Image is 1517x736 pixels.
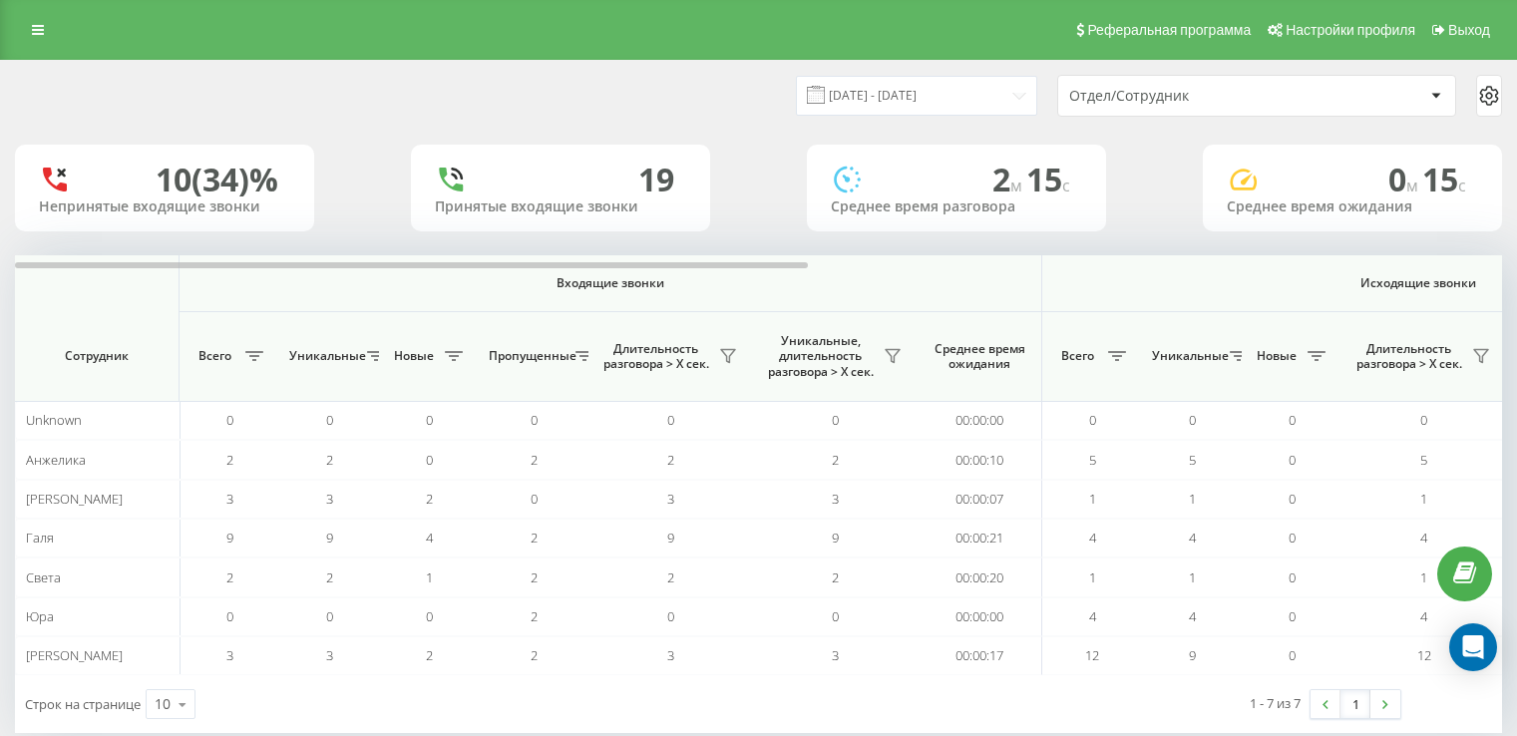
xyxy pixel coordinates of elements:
span: 0 [326,411,333,429]
span: Галя [26,529,54,547]
span: 0 [832,607,839,625]
td: 00:00:00 [918,401,1042,440]
span: 0 [531,490,538,508]
span: 2 [426,646,433,664]
span: 4 [1420,529,1427,547]
span: 0 [667,411,674,429]
span: 0 [326,607,333,625]
span: 2 [426,490,433,508]
span: 2 [832,568,839,586]
span: 4 [1189,607,1196,625]
div: Непринятые входящие звонки [39,198,290,215]
div: 19 [638,161,674,198]
td: 00:00:20 [918,557,1042,596]
span: 2 [326,451,333,469]
span: Выход [1448,22,1490,38]
span: 2 [226,451,233,469]
span: 0 [1289,568,1296,586]
span: Света [26,568,61,586]
span: 0 [1089,411,1096,429]
span: 4 [1089,607,1096,625]
td: 00:00:10 [918,440,1042,479]
span: 3 [326,490,333,508]
span: 3 [832,646,839,664]
div: 10 (34)% [156,161,278,198]
span: 9 [832,529,839,547]
span: 15 [1422,158,1466,200]
span: 0 [1289,411,1296,429]
span: м [1406,175,1422,196]
span: 0 [426,411,433,429]
span: 1 [426,568,433,586]
span: Входящие звонки [231,275,989,291]
span: Всего [190,348,239,364]
span: 3 [226,646,233,664]
span: c [1458,175,1466,196]
span: 0 [1289,607,1296,625]
span: Реферальная программа [1087,22,1251,38]
span: Новые [389,348,439,364]
span: Пропущенные [489,348,569,364]
div: 1 - 7 из 7 [1250,693,1301,713]
div: Отдел/Сотрудник [1069,88,1308,105]
span: 9 [326,529,333,547]
td: 00:00:07 [918,480,1042,519]
span: 0 [226,607,233,625]
span: 9 [226,529,233,547]
span: 2 [531,451,538,469]
span: 4 [1189,529,1196,547]
span: 3 [326,646,333,664]
span: 2 [531,646,538,664]
span: 4 [1420,607,1427,625]
span: 2 [992,158,1026,200]
span: 1 [1189,568,1196,586]
span: Сотрудник [32,348,162,364]
span: [PERSON_NAME] [26,646,123,664]
span: 12 [1417,646,1431,664]
span: 3 [667,646,674,664]
span: Новые [1252,348,1302,364]
span: 5 [1089,451,1096,469]
td: 00:00:21 [918,519,1042,557]
span: Всего [1052,348,1102,364]
span: 0 [1388,158,1422,200]
td: 00:00:00 [918,597,1042,636]
span: Уникальные [289,348,361,364]
span: 0 [226,411,233,429]
span: 1 [1189,490,1196,508]
div: Среднее время разговора [831,198,1082,215]
span: 2 [531,568,538,586]
span: 2 [226,568,233,586]
span: 0 [1289,490,1296,508]
span: 2 [531,529,538,547]
td: 00:00:17 [918,636,1042,675]
a: 1 [1340,690,1370,718]
span: 0 [1420,411,1427,429]
span: 3 [667,490,674,508]
span: Среднее время ожидания [933,341,1026,372]
span: Анжелика [26,451,86,469]
span: 4 [1089,529,1096,547]
span: 2 [667,568,674,586]
span: 0 [832,411,839,429]
span: м [1010,175,1026,196]
span: Уникальные, длительность разговора > Х сек. [763,333,878,380]
span: 2 [667,451,674,469]
span: Длительность разговора > Х сек. [1351,341,1466,372]
span: 1 [1420,490,1427,508]
span: 9 [1189,646,1196,664]
div: Среднее время ожидания [1227,198,1478,215]
span: Юра [26,607,54,625]
span: 2 [326,568,333,586]
span: Unknown [26,411,82,429]
span: c [1062,175,1070,196]
span: 5 [1420,451,1427,469]
span: 1 [1089,568,1096,586]
span: 9 [667,529,674,547]
span: 0 [1289,451,1296,469]
span: Длительность разговора > Х сек. [598,341,713,372]
span: Уникальные [1152,348,1224,364]
span: 1 [1089,490,1096,508]
span: 0 [667,607,674,625]
div: Open Intercom Messenger [1449,623,1497,671]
